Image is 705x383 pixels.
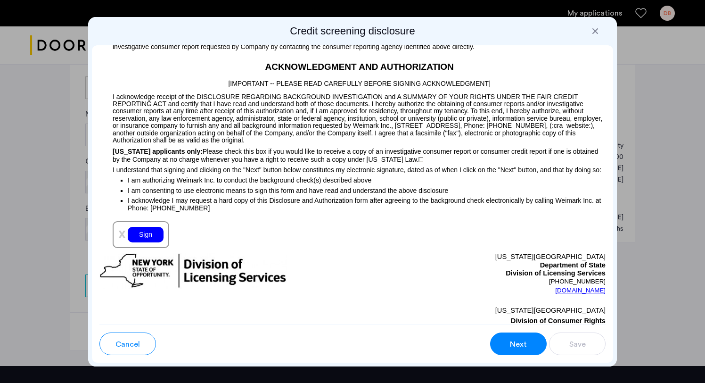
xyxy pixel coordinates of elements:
[128,174,606,185] p: I am authorizing Weimark Inc. to conduct the background check(s) described above
[99,89,606,144] p: I acknowledge receipt of the DISCLOSURE REGARDING BACKGROUND INVESTIGATION and A SUMMARY OF YOUR ...
[99,60,606,74] h2: ACKNOWLEDGMENT AND AUTHORIZATION
[352,278,606,285] p: [PHONE_NUMBER]
[99,144,606,163] p: Please check this box if you would like to receive a copy of an investigative consumer report or ...
[92,25,613,38] h2: Credit screening disclosure
[128,227,164,242] div: Sign
[118,226,126,241] span: x
[352,253,606,261] p: [US_STATE][GEOGRAPHIC_DATA]
[490,333,547,355] button: button
[99,333,156,355] button: button
[99,163,606,174] p: I understand that signing and clicking on the "Next" button below constitutes my electronic signa...
[352,305,606,316] p: [US_STATE][GEOGRAPHIC_DATA]
[113,148,203,155] span: [US_STATE] applicants only:
[510,339,527,350] span: Next
[418,157,423,162] img: 4LAxfPwtD6BVinC2vKR9tPz10Xbrctccj4YAocJUAAAAASUVORK5CYIIA
[555,286,606,295] a: [DOMAIN_NAME]
[569,339,586,350] span: Save
[115,339,140,350] span: Cancel
[549,333,606,355] button: button
[128,197,606,212] p: I acknowledge I may request a hard copy of this Disclosure and Authorization form after agreeing ...
[99,253,287,289] img: new-york-logo.png
[352,261,606,270] p: Department of State
[128,185,606,196] p: I am consenting to use electronic means to sign this form and have read and understand the above ...
[99,74,606,89] p: [IMPORTANT -- PLEASE READ CAREFULLY BEFORE SIGNING ACKNOWLEDGMENT]
[352,269,606,278] p: Division of Licensing Services
[352,316,606,326] p: Division of Consumer Rights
